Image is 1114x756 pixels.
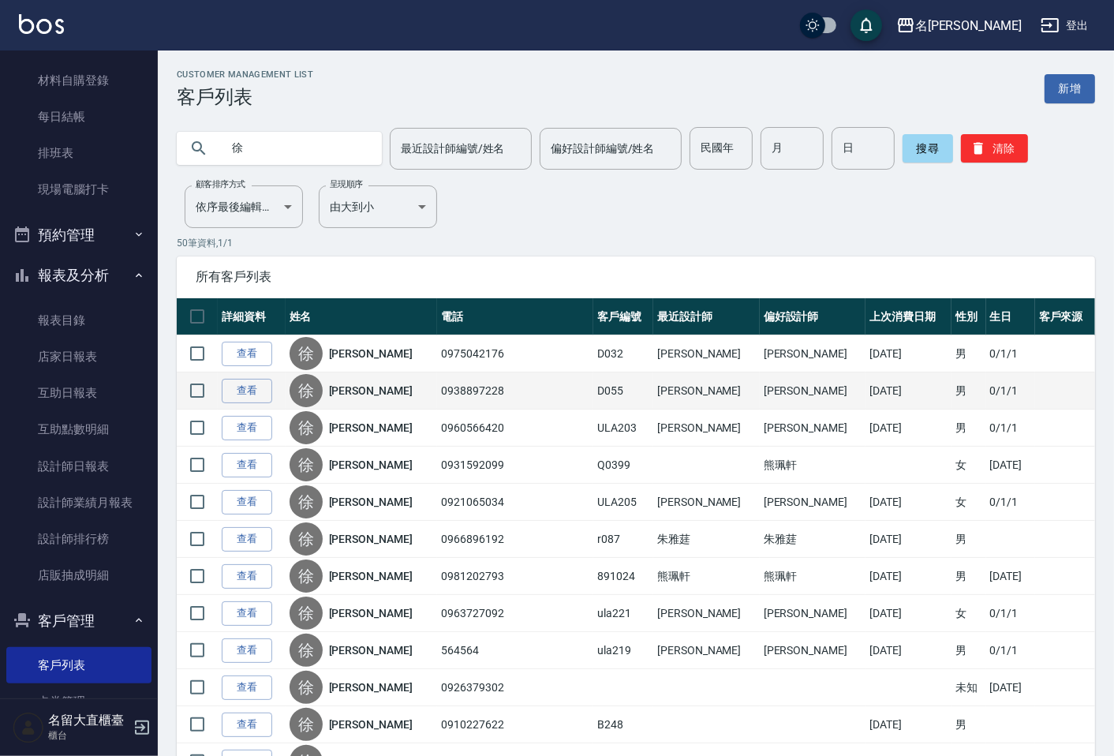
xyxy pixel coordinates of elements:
[6,375,151,411] a: 互助日報表
[986,447,1035,484] td: [DATE]
[760,558,866,595] td: 熊珮軒
[760,521,866,558] td: 朱雅莛
[6,647,151,683] a: 客戶列表
[865,410,951,447] td: [DATE]
[222,342,272,366] a: 查看
[653,558,760,595] td: 熊珮軒
[951,335,986,372] td: 男
[865,706,951,743] td: [DATE]
[222,416,272,440] a: 查看
[437,706,593,743] td: 0910227622
[760,298,866,335] th: 偏好設計師
[951,669,986,706] td: 未知
[6,339,151,375] a: 店家日報表
[6,62,151,99] a: 材料自購登錄
[593,484,653,521] td: ULA205
[437,595,593,632] td: 0963727092
[222,564,272,589] a: 查看
[653,335,760,372] td: [PERSON_NAME]
[329,679,413,695] a: [PERSON_NAME]
[951,706,986,743] td: 男
[986,484,1035,521] td: 0/1/1
[221,127,369,170] input: 搜尋關鍵字
[6,135,151,171] a: 排班表
[6,99,151,135] a: 每日結帳
[961,134,1028,163] button: 清除
[290,708,323,741] div: 徐
[329,642,413,658] a: [PERSON_NAME]
[437,669,593,706] td: 0926379302
[48,728,129,743] p: 櫃台
[177,86,313,108] h3: 客戶列表
[222,453,272,477] a: 查看
[290,597,323,630] div: 徐
[6,302,151,339] a: 報表目錄
[6,411,151,447] a: 互助點數明細
[951,447,986,484] td: 女
[222,713,272,737] a: 查看
[437,447,593,484] td: 0931592099
[593,595,653,632] td: ula221
[865,298,951,335] th: 上次消費日期
[653,372,760,410] td: [PERSON_NAME]
[196,178,245,190] label: 顧客排序方式
[286,298,437,335] th: 姓名
[865,632,951,669] td: [DATE]
[290,522,323,556] div: 徐
[437,484,593,521] td: 0921065034
[653,632,760,669] td: [PERSON_NAME]
[760,447,866,484] td: 熊珮軒
[951,595,986,632] td: 女
[222,490,272,515] a: 查看
[330,178,363,190] label: 呈現順序
[986,410,1035,447] td: 0/1/1
[653,595,760,632] td: [PERSON_NAME]
[329,717,413,732] a: [PERSON_NAME]
[329,531,413,547] a: [PERSON_NAME]
[6,557,151,593] a: 店販抽成明細
[196,269,1076,285] span: 所有客戶列表
[865,335,951,372] td: [DATE]
[437,521,593,558] td: 0966896192
[6,255,151,296] button: 報表及分析
[760,372,866,410] td: [PERSON_NAME]
[290,671,323,704] div: 徐
[593,558,653,595] td: 891024
[329,494,413,510] a: [PERSON_NAME]
[865,521,951,558] td: [DATE]
[760,410,866,447] td: [PERSON_NAME]
[290,448,323,481] div: 徐
[329,346,413,361] a: [PERSON_NAME]
[1045,74,1095,103] a: 新增
[760,335,866,372] td: [PERSON_NAME]
[6,215,151,256] button: 預約管理
[19,14,64,34] img: Logo
[951,372,986,410] td: 男
[13,712,44,743] img: Person
[986,669,1035,706] td: [DATE]
[951,298,986,335] th: 性別
[760,484,866,521] td: [PERSON_NAME]
[222,601,272,626] a: 查看
[290,411,323,444] div: 徐
[986,558,1035,595] td: [DATE]
[986,372,1035,410] td: 0/1/1
[437,558,593,595] td: 0981202793
[986,298,1035,335] th: 生日
[177,236,1095,250] p: 50 筆資料, 1 / 1
[593,372,653,410] td: D055
[951,484,986,521] td: 女
[6,521,151,557] a: 設計師排行榜
[865,558,951,595] td: [DATE]
[437,335,593,372] td: 0975042176
[222,527,272,552] a: 查看
[653,484,760,521] td: [PERSON_NAME]
[653,521,760,558] td: 朱雅莛
[593,447,653,484] td: Q0399
[48,713,129,728] h5: 名留大直櫃臺
[951,521,986,558] td: 男
[437,410,593,447] td: 0960566420
[1035,298,1095,335] th: 客戶來源
[951,410,986,447] td: 男
[329,568,413,584] a: [PERSON_NAME]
